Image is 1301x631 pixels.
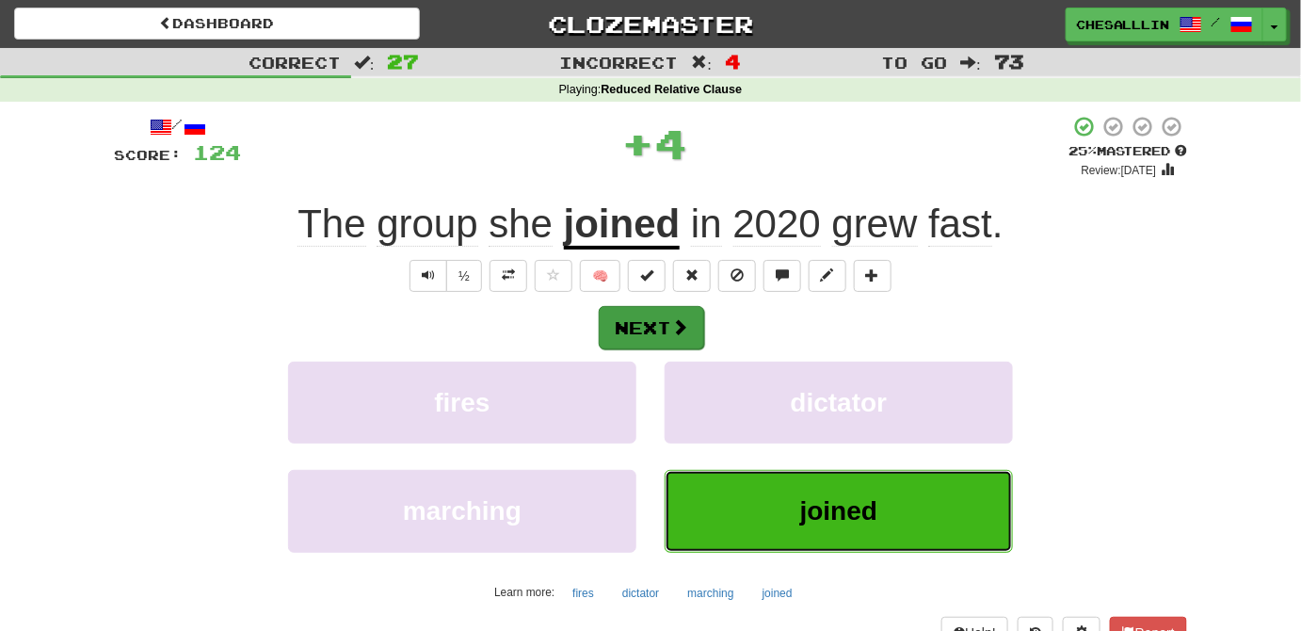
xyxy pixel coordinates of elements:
[691,202,722,247] span: in
[403,496,522,526] span: marching
[599,306,704,349] button: Next
[1076,16,1170,33] span: chesalllin
[406,260,482,292] div: Text-to-speech controls
[494,586,554,599] small: Learn more:
[718,260,756,292] button: Ignore sentence (alt+i)
[288,470,636,552] button: marching
[994,50,1024,73] span: 73
[14,8,420,40] a: Dashboard
[114,147,182,163] span: Score:
[673,260,711,292] button: Reset to 0% Mastered (alt+r)
[560,53,679,72] span: Incorrect
[410,260,447,292] button: Play sentence audio (ctl+space)
[628,260,666,292] button: Set this sentence to 100% Mastered (alt+m)
[928,202,992,247] span: fast
[562,579,604,607] button: fires
[448,8,854,40] a: Clozemaster
[752,579,803,607] button: joined
[489,202,553,247] span: she
[1066,8,1263,41] a: chesalllin /
[622,115,655,171] span: +
[564,202,681,250] u: joined
[677,579,744,607] button: marching
[1082,164,1157,177] small: Review: [DATE]
[854,260,891,292] button: Add to collection (alt+a)
[612,579,669,607] button: dictator
[733,202,821,247] span: 2020
[114,115,241,138] div: /
[434,388,490,417] span: fires
[665,362,1013,444] button: dictator
[490,260,527,292] button: Toggle translation (alt+t)
[680,202,1003,247] span: .
[725,50,741,73] span: 4
[354,55,375,71] span: :
[665,470,1013,552] button: joined
[249,53,341,72] span: Correct
[535,260,572,292] button: Favorite sentence (alt+f)
[655,120,688,167] span: 4
[1212,15,1221,28] span: /
[1068,143,1097,158] span: 25 %
[832,202,918,247] span: grew
[388,50,420,73] span: 27
[288,362,636,444] button: fires
[881,53,947,72] span: To go
[193,140,241,164] span: 124
[602,83,743,96] strong: Reduced Relative Clause
[960,55,981,71] span: :
[692,55,713,71] span: :
[809,260,846,292] button: Edit sentence (alt+d)
[800,496,877,526] span: joined
[1068,143,1187,160] div: Mastered
[791,388,888,417] span: dictator
[763,260,801,292] button: Discuss sentence (alt+u)
[446,260,482,292] button: ½
[580,260,620,292] button: 🧠
[377,202,477,247] span: group
[297,202,365,247] span: The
